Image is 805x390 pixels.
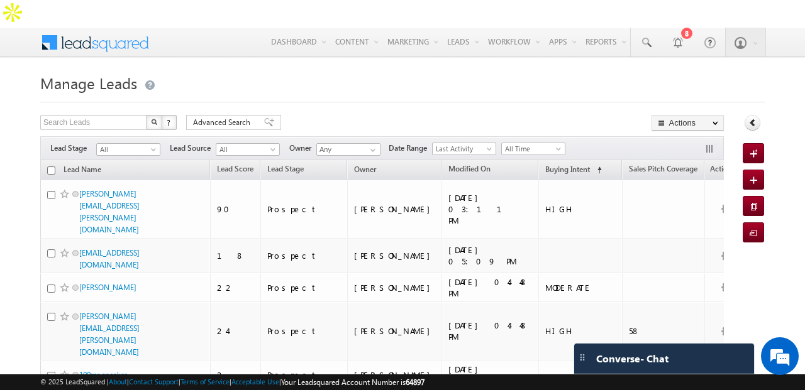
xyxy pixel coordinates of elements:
div: Prospect [267,282,341,293]
span: Lead Stage [50,143,96,154]
div: 58 [629,325,699,337]
div: [DATE] 04:48 PM [448,320,533,342]
a: About [109,377,127,386]
img: carter-drag [577,352,587,362]
a: Contact Support [129,377,179,386]
a: Apps [545,28,580,55]
span: Owner [289,143,316,154]
div: [DATE] 03:11 PM [448,192,533,226]
a: [EMAIL_ADDRESS][DOMAIN_NAME] [79,248,140,269]
a: Sales Pitch Coverage [623,162,704,178]
button: Actions [652,115,724,131]
span: Date Range [389,143,432,154]
a: 100ms speaker [79,370,127,379]
span: © 2025 LeadSquared | | | | | [40,376,425,388]
a: Terms of Service [180,377,230,386]
div: MODERATE [545,282,616,293]
a: Reports [581,28,630,55]
div: 22 [217,282,255,293]
a: Buying Intent (sorted ascending) [539,162,608,178]
span: Buying Intent [545,165,590,174]
a: Marketing [383,28,442,55]
span: (sorted ascending) [592,165,602,175]
span: 64897 [406,377,425,387]
span: Advanced Search [193,117,254,128]
div: Prospect [267,203,341,215]
a: Modified On [442,162,497,178]
a: Leads [443,28,483,55]
a: Lead Name [57,163,108,179]
span: Sales Pitch Coverage [629,164,697,173]
div: 18 [217,250,255,261]
span: ? [167,117,172,127]
span: Lead Stage [267,164,304,173]
a: Content [331,28,382,55]
input: Check all records [47,166,55,175]
button: ? [162,115,177,130]
div: [DATE] 10:38 AM [448,364,533,386]
span: Lead Source [170,143,216,154]
div: 90 [217,203,255,215]
div: [DATE] 05:09 PM [448,244,533,267]
div: 8 [681,28,692,39]
div: HIGH [545,203,616,215]
span: Owner [354,165,376,174]
a: All [96,143,160,156]
div: 2 [217,369,255,381]
div: 24 [217,325,255,337]
div: [PERSON_NAME] [354,203,436,215]
a: Workflow [484,28,544,55]
a: Lead Stage [261,162,310,178]
a: Show All Items [364,144,379,156]
a: Acceptable Use [231,377,279,386]
span: Lead Score [217,164,253,173]
span: Actions [705,162,735,178]
span: Your Leadsquared Account Number is [281,377,425,387]
a: All Time [501,143,565,155]
a: Lead Score [211,162,260,178]
div: [PERSON_NAME] [354,369,436,381]
a: Last Activity [432,143,496,155]
span: Last Activity [433,143,492,154]
a: [PERSON_NAME] [79,283,136,292]
span: Modified On [448,164,491,173]
div: Prospect [267,325,341,337]
a: Dashboard [267,28,330,55]
span: All Time [502,143,562,154]
div: [PERSON_NAME] [354,325,436,337]
div: Prospect [267,250,341,261]
div: [PERSON_NAME] [354,282,436,293]
div: HIGH [545,325,616,337]
div: [PERSON_NAME] [354,250,436,261]
div: Prospect [267,369,341,381]
a: All [216,143,280,156]
img: Search [151,119,157,125]
div: [DATE] 04:48 PM [448,276,533,299]
input: Type to Search [316,143,380,156]
span: All [97,144,157,155]
a: [PERSON_NAME][EMAIL_ADDRESS][PERSON_NAME][DOMAIN_NAME] [79,189,140,234]
span: All [216,144,276,155]
span: Converse - Chat [596,353,669,364]
span: Manage Leads [40,73,137,93]
a: [PERSON_NAME][EMAIL_ADDRESS][PERSON_NAME][DOMAIN_NAME] [79,311,140,357]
